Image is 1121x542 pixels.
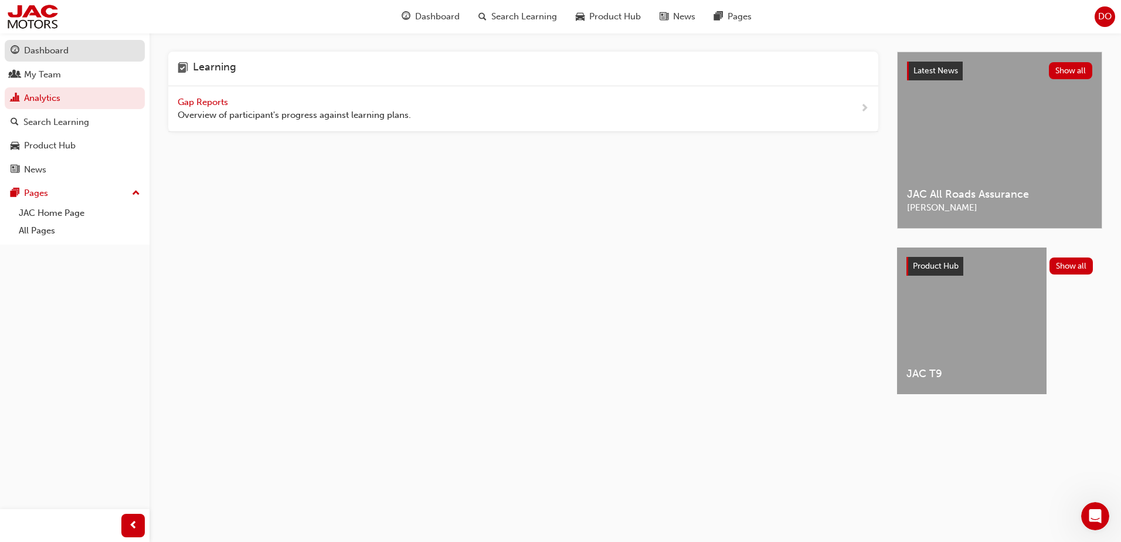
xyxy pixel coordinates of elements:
span: pages-icon [11,188,19,199]
span: Dashboard [415,10,460,23]
div: Search Learning [23,116,89,129]
a: Latest NewsShow allJAC All Roads Assurance[PERSON_NAME] [897,52,1102,229]
a: car-iconProduct Hub [566,5,650,29]
span: search-icon [478,9,487,24]
a: guage-iconDashboard [392,5,469,29]
a: News [5,159,145,181]
span: Pages [728,10,752,23]
a: JAC T9 [897,248,1047,394]
span: [PERSON_NAME] [907,201,1092,215]
a: Product HubShow all [906,257,1093,276]
div: News [24,163,46,177]
a: Analytics [5,87,145,109]
span: pages-icon [714,9,723,24]
span: Latest News [913,66,958,76]
a: All Pages [14,222,145,240]
a: search-iconSearch Learning [469,5,566,29]
span: car-icon [11,141,19,151]
a: Search Learning [5,111,145,133]
span: news-icon [660,9,668,24]
a: My Team [5,64,145,86]
button: Show all [1049,62,1093,79]
span: Gap Reports [178,97,230,107]
span: Product Hub [589,10,641,23]
a: Latest NewsShow all [907,62,1092,80]
span: JAC T9 [906,367,1037,381]
a: Gap Reports Overview of participant's progress against learning plans.next-icon [168,86,878,132]
button: DO [1095,6,1115,27]
span: up-icon [132,186,140,201]
button: Pages [5,182,145,204]
span: Product Hub [913,261,959,271]
div: Pages [24,187,48,200]
button: DashboardMy TeamAnalyticsSearch LearningProduct HubNews [5,38,145,182]
span: Overview of participant's progress against learning plans. [178,109,411,122]
span: search-icon [11,117,19,128]
span: guage-icon [402,9,410,24]
span: car-icon [576,9,585,24]
a: Dashboard [5,40,145,62]
button: Show all [1049,258,1093,275]
span: Search Learning [491,10,557,23]
span: people-icon [11,70,19,80]
span: learning-icon [178,61,188,76]
img: jac-portal [6,4,59,30]
div: Dashboard [24,44,69,57]
span: news-icon [11,165,19,175]
a: Product Hub [5,135,145,157]
h4: Learning [193,61,236,76]
span: guage-icon [11,46,19,56]
a: JAC Home Page [14,204,145,222]
a: pages-iconPages [705,5,761,29]
div: Product Hub [24,139,76,153]
span: prev-icon [129,519,138,533]
span: JAC All Roads Assurance [907,188,1092,201]
span: chart-icon [11,93,19,104]
span: next-icon [860,101,869,116]
iframe: Intercom live chat [1081,502,1109,530]
div: My Team [24,68,61,82]
span: News [673,10,695,23]
span: DO [1098,10,1112,23]
a: news-iconNews [650,5,705,29]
